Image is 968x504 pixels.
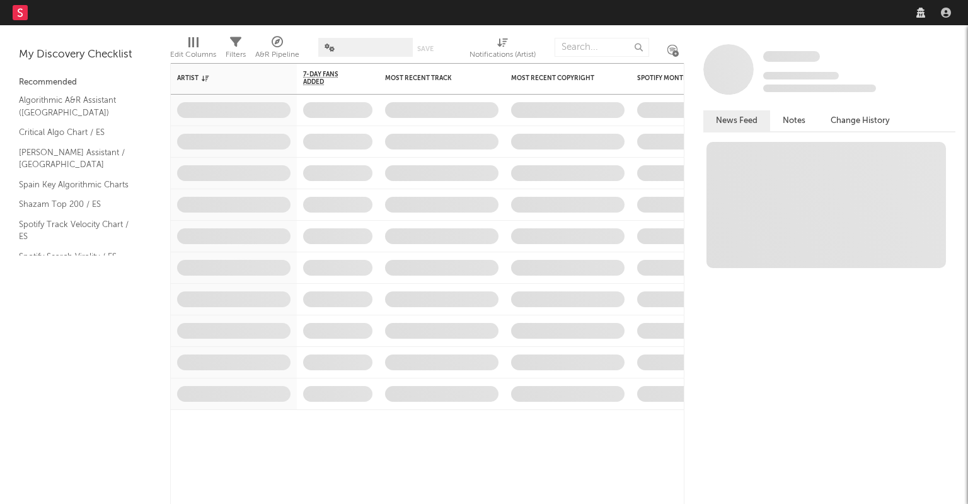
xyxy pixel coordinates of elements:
button: Notes [770,110,818,131]
div: A&R Pipeline [255,32,299,68]
div: Filters [226,47,246,62]
div: Filters [226,32,246,68]
a: Spotify Search Virality / ES [19,250,139,264]
span: Some Artist [763,51,820,62]
a: [PERSON_NAME] Assistant / [GEOGRAPHIC_DATA] [19,146,139,172]
a: Spotify Track Velocity Chart / ES [19,218,139,243]
button: Save [417,45,434,52]
div: Artist [177,74,272,82]
div: Notifications (Artist) [470,32,536,68]
a: Shazam Top 200 / ES [19,197,139,211]
input: Search... [555,38,649,57]
div: Edit Columns [170,47,216,62]
div: Most Recent Copyright [511,74,606,82]
a: Some Artist [763,50,820,63]
span: 7-Day Fans Added [303,71,354,86]
span: 0 fans last week [763,85,876,92]
a: Algorithmic A&R Assistant ([GEOGRAPHIC_DATA]) [19,93,139,119]
div: Notifications (Artist) [470,47,536,62]
a: Spain Key Algorithmic Charts [19,178,139,192]
div: Edit Columns [170,32,216,68]
div: My Discovery Checklist [19,47,151,62]
div: Spotify Monthly Listeners [637,74,732,82]
span: Tracking Since: [DATE] [763,72,839,79]
div: Most Recent Track [385,74,480,82]
div: A&R Pipeline [255,47,299,62]
a: Critical Algo Chart / ES [19,126,139,139]
button: News Feed [703,110,770,131]
button: Change History [818,110,902,131]
div: Recommended [19,75,151,90]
